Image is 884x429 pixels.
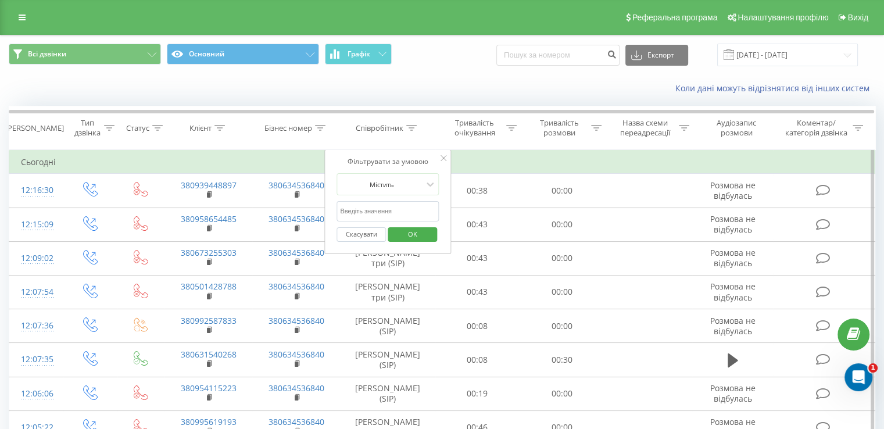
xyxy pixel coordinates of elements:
a: 380673255303 [181,247,237,258]
td: 00:38 [435,174,520,208]
span: Графік [348,50,370,58]
input: Пошук за номером [496,45,620,66]
span: Розмова не відбулась [710,382,756,404]
button: OK [388,227,437,242]
td: [PERSON_NAME] (SIP) [341,377,435,410]
span: Розмова не відбулась [710,315,756,337]
td: [PERSON_NAME] (SIP) [341,309,435,343]
a: 380634536840 [269,180,324,191]
a: 380631540268 [181,349,237,360]
span: Розмова не відбулась [710,281,756,302]
a: 380634536840 [269,349,324,360]
a: 380958654485 [181,213,237,224]
div: 12:07:36 [21,314,52,337]
td: 00:00 [520,208,604,241]
td: 00:43 [435,241,520,275]
button: Графік [325,44,392,65]
a: 380995619193 [181,416,237,427]
div: Тривалість очікування [446,118,504,138]
a: 380634536840 [269,382,324,394]
td: 00:00 [520,275,604,309]
a: 380954115223 [181,382,237,394]
div: Назва схеми переадресації [615,118,676,138]
a: 380634536840 [269,315,324,326]
td: 00:43 [435,275,520,309]
span: 1 [868,363,878,373]
a: 380634536840 [269,281,324,292]
div: 12:16:30 [21,179,52,202]
a: 380992587833 [181,315,237,326]
span: Розмова не відбулась [710,180,756,201]
td: 00:30 [520,343,604,377]
td: [PERSON_NAME] три (SIP) [341,275,435,309]
div: Тип дзвінка [73,118,101,138]
input: Введіть значення [337,201,439,221]
a: Коли дані можуть відрізнятися вiд інших систем [675,83,875,94]
td: [PERSON_NAME] три (SIP) [341,241,435,275]
div: 12:09:02 [21,247,52,270]
div: Тривалість розмови [530,118,588,138]
div: Бізнес номер [264,123,312,133]
td: 00:00 [520,174,604,208]
button: Всі дзвінки [9,44,161,65]
a: 380634536840 [269,213,324,224]
div: Аудіозапис розмови [703,118,771,138]
span: Вихід [848,13,868,22]
div: Статус [126,123,149,133]
a: 380634536840 [269,247,324,258]
a: 380939448897 [181,180,237,191]
td: 00:19 [435,377,520,410]
td: 00:08 [435,343,520,377]
div: 12:06:06 [21,382,52,405]
td: 00:00 [520,309,604,343]
div: Коментар/категорія дзвінка [782,118,850,138]
td: 00:08 [435,309,520,343]
div: 12:07:54 [21,281,52,303]
iframe: Intercom live chat [844,363,872,391]
button: Експорт [625,45,688,66]
div: Фільтрувати за умовою [337,156,439,167]
div: Співробітник [356,123,403,133]
div: 12:15:09 [21,213,52,236]
span: Налаштування профілю [738,13,828,22]
span: Реферальна програма [632,13,718,22]
div: 12:07:35 [21,348,52,371]
div: Клієнт [189,123,212,133]
span: Розмова не відбулась [710,247,756,269]
td: 00:43 [435,208,520,241]
div: [PERSON_NAME] [5,123,64,133]
td: 00:00 [520,241,604,275]
span: Всі дзвінки [28,49,66,59]
td: 00:00 [520,377,604,410]
span: OK [396,225,429,243]
a: 380501428788 [181,281,237,292]
a: 380634536840 [269,416,324,427]
button: Скасувати [337,227,386,242]
td: [PERSON_NAME] (SIP) [341,343,435,377]
span: Розмова не відбулась [710,213,756,235]
td: Сьогодні [9,151,875,174]
button: Основний [167,44,319,65]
